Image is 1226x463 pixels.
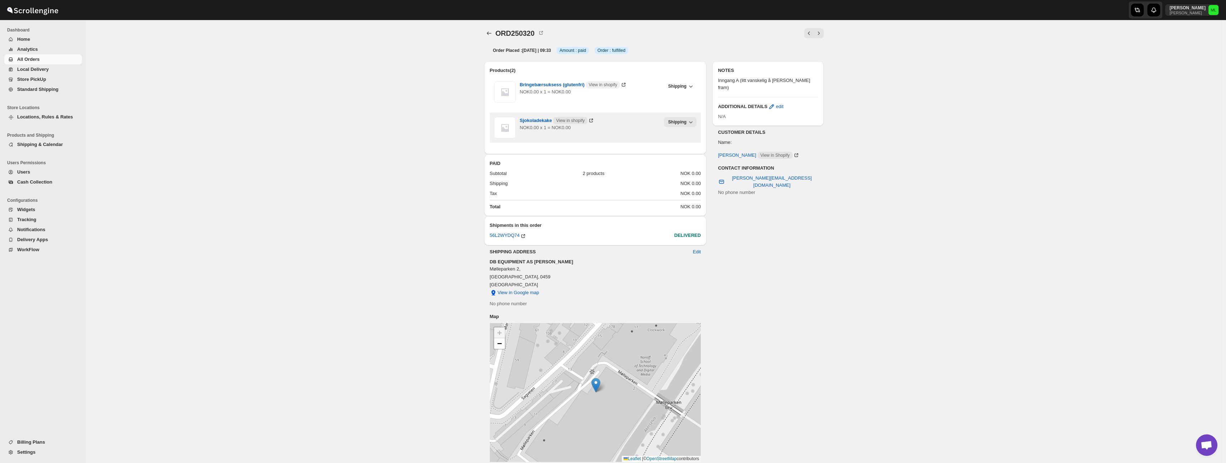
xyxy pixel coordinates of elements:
h2: Shipments in this order [490,222,701,229]
img: Marker [591,378,600,393]
span: Analytics [17,47,38,52]
button: Cash Collection [4,177,82,187]
span: Order : fulfilled [597,48,625,53]
h3: CUSTOMER DETAILS [718,129,818,136]
span: Bringebærsuksess (glutenfri) [520,81,620,88]
div: Shipping [490,180,675,187]
span: Delivery Apps [17,237,48,242]
button: Next [814,28,824,38]
span: [PERSON_NAME][EMAIL_ADDRESS][DOMAIN_NAME] [726,175,818,189]
span: Tracking [17,217,36,222]
img: Item [494,81,516,103]
p: [PERSON_NAME] [1170,11,1206,15]
h3: SHIPPING ADDRESS [490,248,687,255]
span: Locations, Rules & Rates [17,114,73,120]
button: edit [764,101,788,112]
a: Leaflet [624,456,641,461]
span: | [642,456,643,461]
b: DB EQUIPMENT AS [PERSON_NAME] [490,259,573,264]
nav: Pagination [804,28,824,38]
span: NOK0.00 x 1 = NOK0.00 [520,125,571,130]
span: Products and Shipping [7,132,82,138]
span: − [497,339,502,348]
span: Users [17,169,30,175]
div: NOK 0.00 [680,203,701,210]
span: No phone number [718,190,755,195]
span: Amount : paid [560,48,586,53]
span: Shipping & Calendar [17,142,63,147]
span: Widgets [17,207,35,212]
span: Sjokoladekake [520,117,588,124]
button: Tracking [4,215,82,225]
button: Settings [4,447,82,457]
a: [PERSON_NAME] View in Shopify [718,152,799,158]
span: Cash Collection [17,179,52,185]
div: © contributors [622,456,701,462]
button: Orders [484,28,494,38]
span: View in shopify [589,82,617,88]
span: Home [17,36,30,42]
span: WorkFlow [17,247,39,252]
span: Shipping [668,119,686,125]
button: Billing Plans [4,437,82,447]
h3: Order Placed : [493,48,551,53]
span: N/A [718,114,726,119]
span: Billing Plans [17,439,45,445]
span: Configurations [7,198,82,203]
span: ORD250320 [496,29,535,37]
h2: PAID [490,160,701,167]
span: [PERSON_NAME] [718,152,792,159]
span: 0459 [540,273,550,281]
a: Zoom in [494,327,505,338]
button: Shipping [664,81,696,91]
p: Inngang A (litt vanskelig å [PERSON_NAME] fram) [718,77,818,91]
button: Shipping [664,117,696,127]
span: Users Permissions [7,160,82,166]
span: Dashboard [7,27,82,33]
text: ML [1211,8,1216,12]
a: [PERSON_NAME][EMAIL_ADDRESS][DOMAIN_NAME] [714,172,822,191]
span: edit [776,103,783,110]
button: Home [4,34,82,44]
span: Store PickUp [17,77,46,82]
span: Mølleparken 2 , [490,265,521,273]
button: 56L2WYDQ74 [490,233,527,240]
b: ADDITIONAL DETAILS [718,103,767,110]
h3: Map [490,313,701,320]
div: Subtotal [490,170,577,177]
div: Tax [490,190,675,197]
button: Delivery Apps [4,235,82,245]
span: [GEOGRAPHIC_DATA] [490,281,701,288]
button: Users [4,167,82,177]
span: Shipping [668,83,686,89]
span: Standard Shipping [17,87,59,92]
a: Open chat [1196,434,1217,456]
a: Sjokoladekake View in shopify [520,118,595,123]
div: Name: [718,139,732,146]
span: All Orders [17,57,40,62]
button: Notifications [4,225,82,235]
div: 2 products [583,170,675,177]
span: Edit [693,248,701,255]
span: + [497,328,502,337]
span: Notifications [17,227,45,232]
div: NOK 0.00 [680,170,701,177]
a: Bringebærsuksess (glutenfri) View in shopify [520,82,627,87]
button: All Orders [4,54,82,64]
b: NOTES [718,68,734,73]
span: Michael Lunga [1208,5,1218,15]
span: View in Shopify [760,152,790,158]
img: ScrollEngine [6,1,59,19]
a: OpenStreetMap [646,456,677,461]
b: [DATE] | 09:33 [522,48,551,53]
span: Local Delivery [17,67,49,72]
button: Widgets [4,205,82,215]
span: Settings [17,449,35,455]
span: View in Google map [498,289,539,296]
button: Analytics [4,44,82,54]
a: Zoom out [494,338,505,349]
button: WorkFlow [4,245,82,255]
button: User menu [1165,4,1219,16]
span: No phone number [490,301,527,306]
